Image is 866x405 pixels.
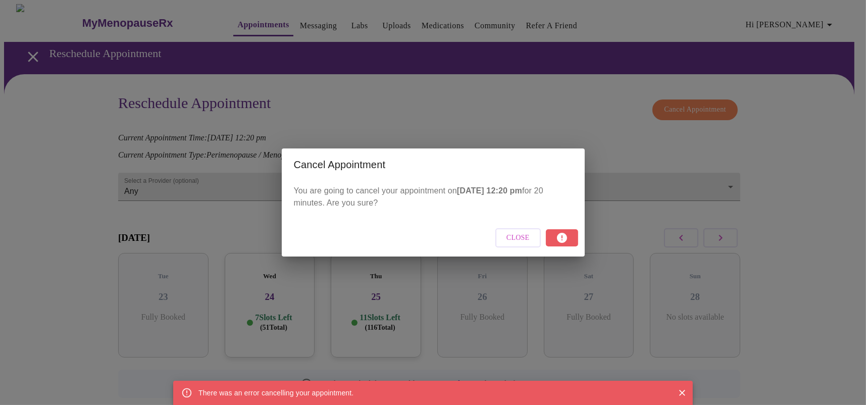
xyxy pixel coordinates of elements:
p: You are going to cancel your appointment on for 20 minutes. Are you sure? [294,185,573,209]
button: Close [676,386,689,399]
span: Close [506,232,530,244]
h2: Cancel Appointment [294,157,573,173]
strong: [DATE] 12:20 pm [457,186,522,195]
div: There was an error cancelling your appointment. [198,384,353,402]
button: Close [495,228,541,248]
